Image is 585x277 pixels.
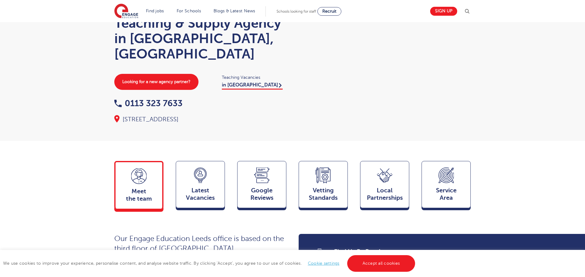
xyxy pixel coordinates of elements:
[114,161,163,212] a: Meetthe team
[177,9,201,13] a: For Schools
[422,161,471,211] a: ServiceArea
[360,161,409,211] a: Local Partnerships
[277,9,316,14] span: Schools looking for staff
[119,188,159,203] span: Meet the team
[347,255,415,272] a: Accept all cookies
[302,187,344,202] span: Vetting Standards
[179,187,222,202] span: Latest Vacancies
[3,261,417,266] span: We use cookies to improve your experience, personalise content, and analyse website traffic. By c...
[222,82,283,90] a: in [GEOGRAPHIC_DATA]
[114,74,198,90] a: Looking for a new agency partner?
[322,9,336,14] span: Recruit
[317,7,341,16] a: Recruit
[146,9,164,13] a: Find jobs
[430,7,457,16] a: Sign up
[114,115,286,124] div: [STREET_ADDRESS]
[114,4,138,19] img: Engage Education
[114,15,286,62] h1: Teaching & Supply Agency in [GEOGRAPHIC_DATA], [GEOGRAPHIC_DATA]
[334,247,462,256] span: Find Us By Road
[299,161,348,211] a: VettingStandards
[176,161,225,211] a: LatestVacancies
[237,161,286,211] a: GoogleReviews
[241,187,283,202] span: Google Reviews
[222,74,286,81] span: Teaching Vacancies
[114,98,183,108] a: 0113 323 7633
[363,187,406,202] span: Local Partnerships
[308,261,340,266] a: Cookie settings
[425,187,467,202] span: Service Area
[214,9,255,13] a: Blogs & Latest News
